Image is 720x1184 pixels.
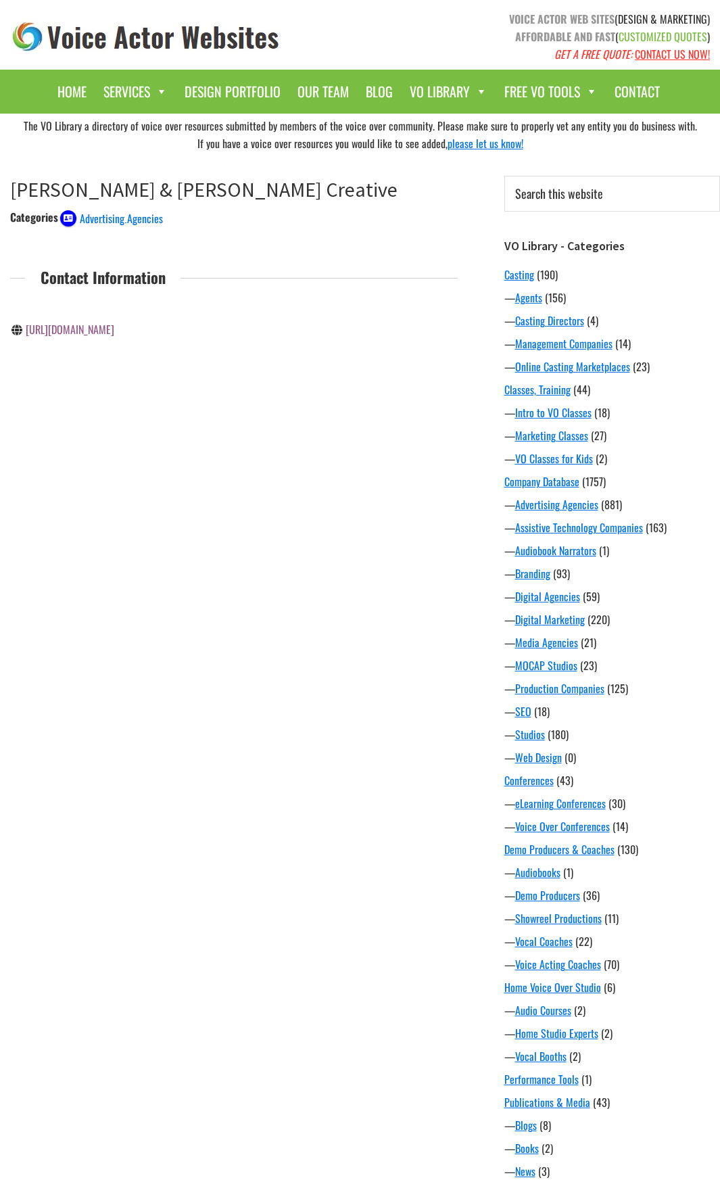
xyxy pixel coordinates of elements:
em: GET A FREE QUOTE: [554,46,632,62]
span: (18) [594,404,610,421]
span: (14) [613,818,628,834]
a: [URL][DOMAIN_NAME] [26,321,114,337]
article: Tom Dick & Harry Creative [10,177,458,368]
a: Casting Directors [515,312,584,329]
a: please let us know! [448,135,523,151]
strong: VOICE ACTOR WEB SITES [509,11,615,27]
span: (2) [601,1025,613,1041]
span: (0) [565,749,576,765]
a: Home Voice Over Studio [504,979,601,995]
span: (190) [537,266,558,283]
a: CONTACT US NOW! [635,46,710,62]
a: Digital Agencies [515,588,580,605]
span: (11) [604,910,619,926]
a: Company Database [504,473,579,490]
span: (3) [538,1163,550,1179]
span: (43) [556,772,573,788]
a: Audiobook Narrators [515,542,596,559]
a: Demo Producers & Coaches [504,841,615,857]
a: Showreel Productions [515,910,602,926]
span: (36) [583,887,600,903]
span: Advertising Agencies [80,210,163,227]
a: Online Casting Marketplaces [515,358,630,375]
a: News [515,1163,535,1179]
a: MOCAP Studios [515,657,577,673]
a: Audio Courses [515,1002,571,1018]
a: Media Agencies [515,634,578,650]
span: Contact Information [25,265,181,289]
a: Assistive Technology Companies [515,519,643,536]
a: Free VO Tools [498,76,604,107]
span: (180) [548,726,569,742]
a: Web Design [515,749,562,765]
span: (2) [542,1140,553,1156]
a: Advertising Agencies [60,209,163,225]
a: Audiobooks [515,864,560,880]
span: (2) [569,1048,581,1064]
a: Blogs [515,1117,537,1133]
span: (70) [604,956,619,972]
span: (59) [583,588,600,605]
a: Studios [515,726,545,742]
a: Production Companies [515,680,604,696]
a: Design Portfolio [178,76,287,107]
span: (130) [617,841,638,857]
a: VO Library [403,76,494,107]
a: Performance Tools [504,1071,579,1087]
span: (2) [596,450,607,467]
a: Agents [515,289,542,306]
span: (23) [633,358,650,375]
span: (881) [601,496,622,513]
a: Vocal Booths [515,1048,567,1064]
strong: AFFORDABLE AND FAST [515,28,615,45]
span: (220) [587,611,610,627]
span: (14) [615,335,631,352]
span: (6) [604,979,615,995]
h1: [PERSON_NAME] & [PERSON_NAME] Creative [10,177,458,202]
span: (4) [587,312,598,329]
a: Home Studio Experts [515,1025,598,1041]
span: (44) [573,381,590,398]
span: (21) [581,634,596,650]
a: Vocal Coaches [515,933,573,949]
div: Categories [10,209,58,225]
a: Intro to VO Classes [515,404,592,421]
a: Marketing Classes [515,427,588,444]
span: CUSTOMIZED QUOTES [619,28,707,45]
a: Home [51,76,93,107]
a: Branding [515,565,550,582]
a: Conferences [504,772,554,788]
a: Classes, Training [504,381,571,398]
span: (30) [608,795,625,811]
a: Demo Producers [515,887,580,903]
a: Voice Acting Coaches [515,956,601,972]
span: (22) [575,933,592,949]
span: (43) [593,1094,610,1110]
a: Publications & Media [504,1094,590,1110]
a: SEO [515,703,531,719]
a: VO Classes for Kids [515,450,593,467]
a: Blog [359,76,400,107]
span: (1) [581,1071,592,1087]
a: Casting [504,266,534,283]
span: (163) [646,519,667,536]
span: (1) [563,864,573,880]
a: Contact [608,76,667,107]
a: eLearning Conferences [515,795,606,811]
span: (156) [545,289,566,306]
span: (2) [574,1002,585,1018]
span: (8) [539,1117,551,1133]
span: (93) [553,565,570,582]
span: (27) [591,427,606,444]
p: (DESIGN & MARKETING) ( ) [370,10,711,63]
a: Advertising Agencies [515,496,598,513]
a: Services [97,76,174,107]
span: (125) [607,680,628,696]
img: voice_actor_websites_logo [10,19,282,55]
span: (1) [599,542,609,559]
a: Voice Over Conferences [515,818,610,834]
span: (18) [534,703,550,719]
a: Our Team [291,76,356,107]
a: Books [515,1140,539,1156]
span: (23) [580,657,597,673]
